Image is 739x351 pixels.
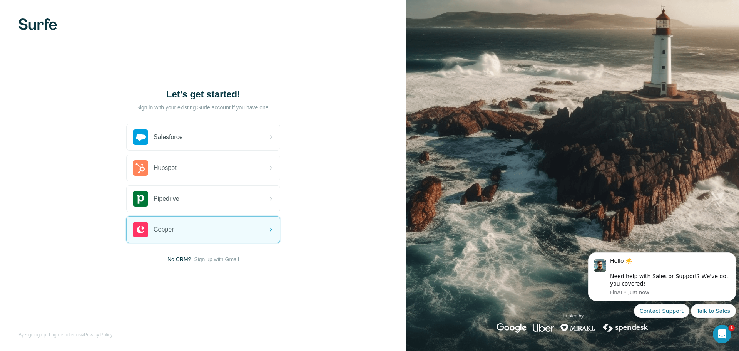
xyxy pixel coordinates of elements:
span: Copper [154,225,174,234]
h1: Let’s get started! [126,88,280,101]
span: Salesforce [154,133,183,142]
button: Sign up with Gmail [194,255,239,263]
img: uber's logo [533,323,554,333]
span: By signing up, I agree to & [18,331,113,338]
p: Sign in with your existing Surfe account if you have one. [136,104,270,111]
span: Hubspot [154,163,177,173]
img: salesforce's logo [133,129,148,145]
iframe: Intercom live chat [713,325,731,343]
img: hubspot's logo [133,160,148,176]
img: copper's logo [133,222,148,237]
a: Privacy Policy [84,332,113,338]
p: Trusted by [562,312,584,319]
a: Terms [68,332,81,338]
span: 1 [729,325,735,331]
img: google's logo [497,323,527,333]
iframe: Intercom notifications message [585,244,739,347]
img: pipedrive's logo [133,191,148,207]
span: No CRM? [167,255,191,263]
img: Surfe's logo [18,18,57,30]
span: Pipedrive [154,194,179,203]
img: mirakl's logo [560,323,595,333]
